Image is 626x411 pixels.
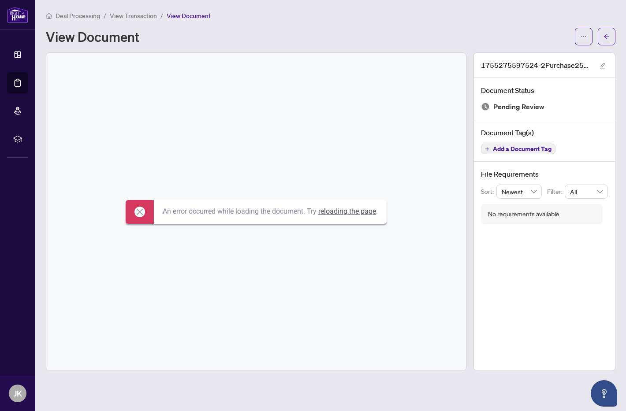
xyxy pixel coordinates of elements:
[481,187,496,196] p: Sort:
[46,13,52,19] span: home
[481,127,608,138] h4: Document Tag(s)
[547,187,565,196] p: Filter:
[481,169,608,179] h4: File Requirements
[485,147,489,151] span: plus
[604,33,610,40] span: arrow-left
[570,185,603,198] span: All
[14,387,22,400] span: JK
[167,12,211,20] span: View Document
[7,7,28,23] img: logo
[160,11,163,21] li: /
[481,60,591,70] span: 1755275597524-2Purchase25MillikenBlvd-DepositReceipt.pdf
[493,101,544,113] span: Pending Review
[488,209,559,219] div: No requirements available
[581,33,587,40] span: ellipsis
[481,85,608,96] h4: Document Status
[104,11,106,21] li: /
[600,63,606,69] span: edit
[502,185,537,198] span: Newest
[56,12,100,20] span: Deal Processing
[493,146,551,152] span: Add a Document Tag
[46,30,139,44] h1: View Document
[481,144,555,154] button: Add a Document Tag
[110,12,157,20] span: View Transaction
[591,380,617,407] button: Open asap
[481,102,490,111] img: Document Status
